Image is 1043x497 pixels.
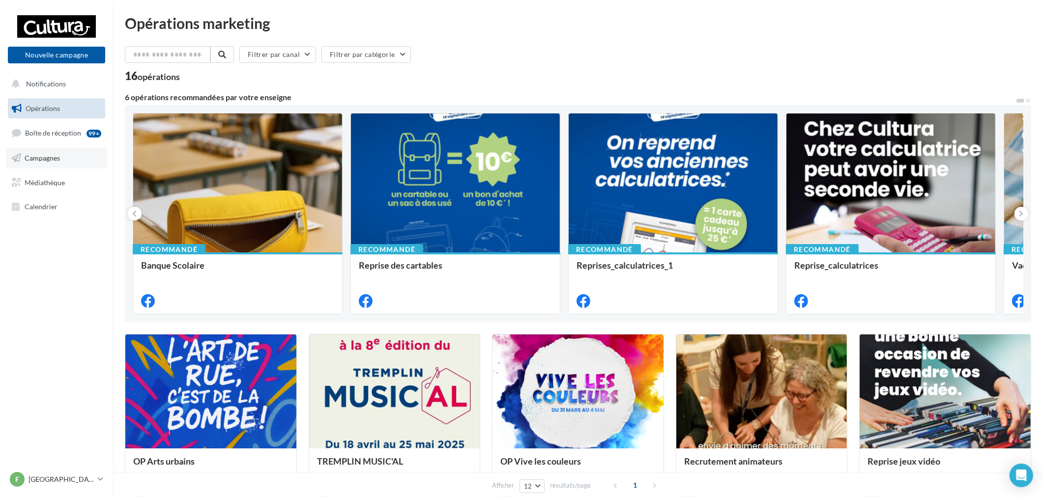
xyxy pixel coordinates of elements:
a: Calendrier [6,196,107,217]
div: Reprises_calculatrices_1 [577,260,770,280]
span: F [15,474,19,484]
span: Boîte de réception [25,129,81,137]
div: Banque Scolaire [141,260,334,280]
span: 1 [627,477,643,493]
a: Campagnes [6,148,107,168]
div: 16 [125,71,180,82]
div: opérations [138,72,180,81]
div: Recommandé [786,244,859,255]
div: OP Vive les couleurs [500,456,656,476]
div: 99+ [87,130,101,138]
span: Opérations [26,104,60,112]
span: Calendrier [25,202,58,211]
a: Boîte de réception99+ [6,122,107,143]
button: Filtrer par canal [239,46,316,63]
button: Notifications [6,74,103,94]
button: Filtrer par catégorie [321,46,411,63]
div: Reprise jeux vidéo [868,456,1023,476]
a: F [GEOGRAPHIC_DATA] [8,470,105,489]
div: Reprise_calculatrices [794,260,987,280]
div: Recrutement animateurs [684,456,840,476]
div: Opérations marketing [125,16,1031,30]
p: [GEOGRAPHIC_DATA] [29,474,94,484]
span: Afficher [492,481,514,490]
div: Reprise des cartables [359,260,552,280]
div: TREMPLIN MUSIC'AL [317,456,472,476]
div: Recommandé [133,244,205,255]
button: Nouvelle campagne [8,47,105,63]
div: Open Intercom Messenger [1010,464,1033,487]
span: Notifications [26,80,66,88]
div: Recommandé [568,244,641,255]
div: 6 opérations recommandées par votre enseigne [125,93,1015,101]
a: Opérations [6,98,107,119]
span: résultats/page [550,481,591,490]
span: 12 [524,482,532,490]
div: Recommandé [350,244,423,255]
span: Campagnes [25,154,60,162]
div: OP Arts urbains [133,456,289,476]
a: Médiathèque [6,172,107,193]
span: Médiathèque [25,178,65,186]
button: 12 [520,479,545,493]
